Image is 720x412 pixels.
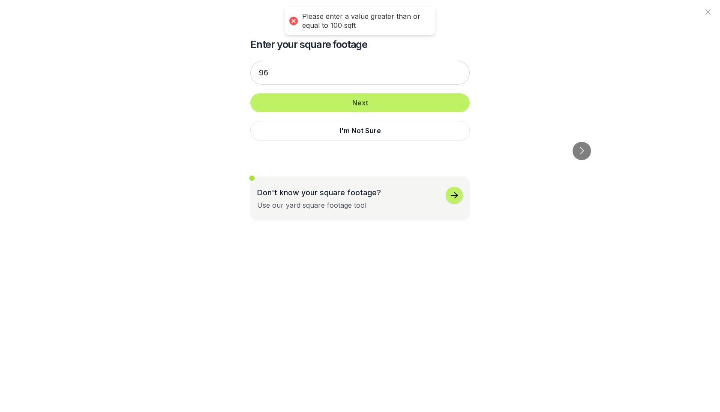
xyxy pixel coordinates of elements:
[250,38,470,51] h2: Enter your square footage
[257,200,366,210] div: Use our yard square footage tool
[573,142,591,160] button: Go to next slide
[250,121,470,140] button: I'm Not Sure
[257,187,381,198] p: Don't know your square footage?
[250,93,470,112] button: Next
[302,12,426,30] div: Please enter a value greater than or equal to 100 sqft
[250,176,470,221] button: Don't know your square footage?Use our yard square footage tool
